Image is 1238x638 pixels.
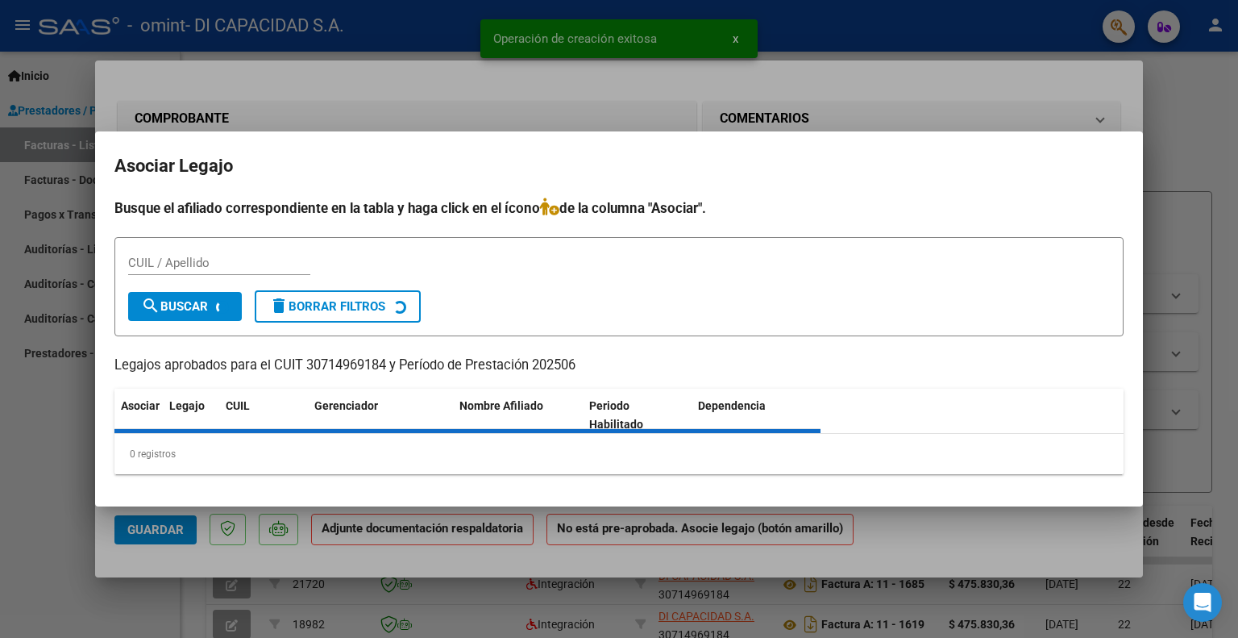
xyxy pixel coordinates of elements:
[163,389,219,442] datatable-header-cell: Legajo
[269,296,289,315] mat-icon: delete
[269,299,385,314] span: Borrar Filtros
[453,389,583,442] datatable-header-cell: Nombre Afiliado
[114,389,163,442] datatable-header-cell: Asociar
[114,198,1124,219] h4: Busque el afiliado correspondiente en la tabla y haga click en el ícono de la columna "Asociar".
[114,356,1124,376] p: Legajos aprobados para el CUIT 30714969184 y Período de Prestación 202506
[169,399,205,412] span: Legajo
[459,399,543,412] span: Nombre Afiliado
[692,389,821,442] datatable-header-cell: Dependencia
[141,296,160,315] mat-icon: search
[114,434,1124,474] div: 0 registros
[698,399,766,412] span: Dependencia
[141,299,208,314] span: Buscar
[308,389,453,442] datatable-header-cell: Gerenciador
[1183,583,1222,622] div: Open Intercom Messenger
[114,151,1124,181] h2: Asociar Legajo
[128,292,242,321] button: Buscar
[121,399,160,412] span: Asociar
[226,399,250,412] span: CUIL
[314,399,378,412] span: Gerenciador
[583,389,692,442] datatable-header-cell: Periodo Habilitado
[219,389,308,442] datatable-header-cell: CUIL
[589,399,643,431] span: Periodo Habilitado
[255,290,421,323] button: Borrar Filtros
